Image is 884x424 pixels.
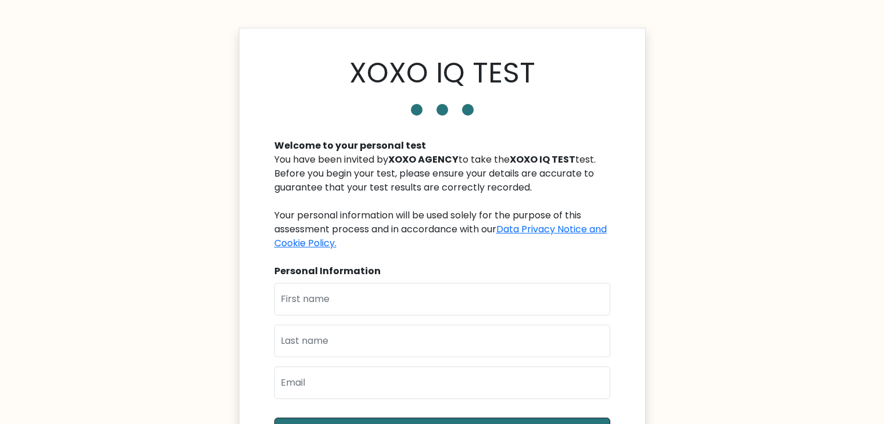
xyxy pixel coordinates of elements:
[274,153,610,250] div: You have been invited by to take the test. Before you begin your test, please ensure your details...
[274,222,607,250] a: Data Privacy Notice and Cookie Policy.
[510,153,575,166] b: XOXO IQ TEST
[274,264,610,278] div: Personal Information
[274,283,610,315] input: First name
[349,56,535,90] h1: XOXO IQ TEST
[274,325,610,357] input: Last name
[388,153,459,166] b: XOXO AGENCY
[274,366,610,399] input: Email
[274,139,610,153] div: Welcome to your personal test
